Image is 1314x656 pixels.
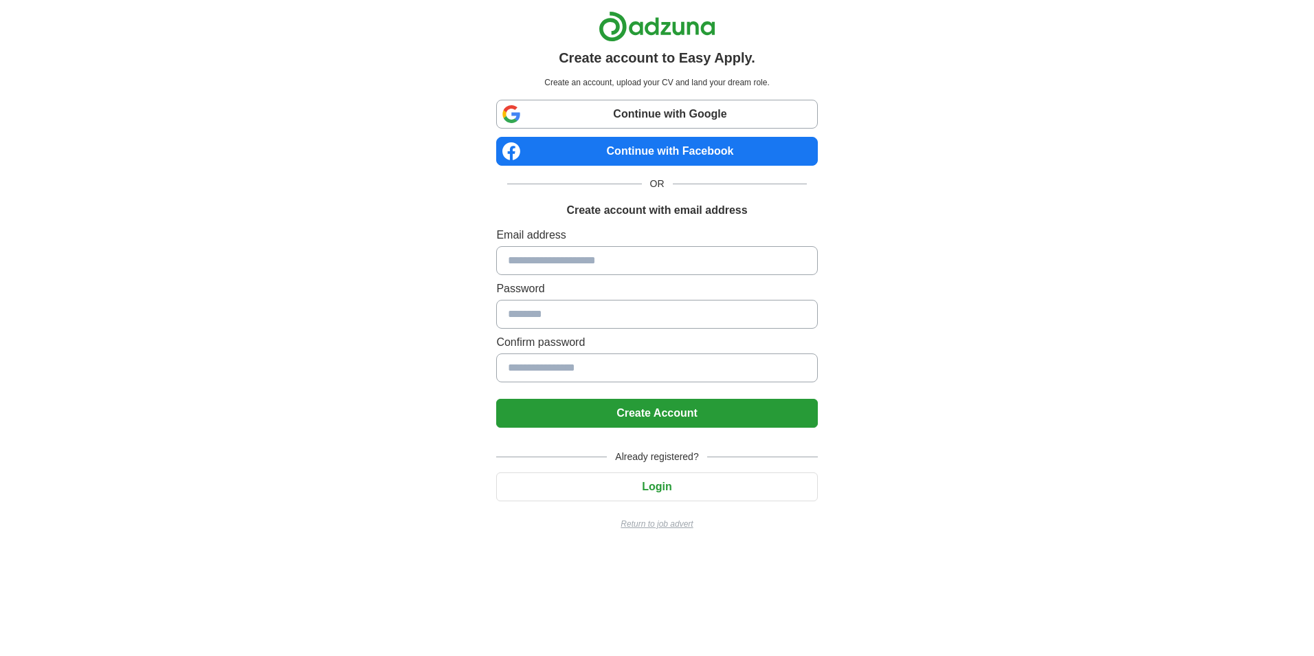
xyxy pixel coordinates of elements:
[566,202,747,219] h1: Create account with email address
[642,177,673,191] span: OR
[496,518,817,530] a: Return to job advert
[496,481,817,492] a: Login
[496,399,817,428] button: Create Account
[607,450,706,464] span: Already registered?
[559,47,755,68] h1: Create account to Easy Apply.
[496,281,817,297] label: Password
[599,11,715,42] img: Adzuna logo
[496,334,817,351] label: Confirm password
[496,227,817,243] label: Email address
[496,472,817,501] button: Login
[496,137,817,166] a: Continue with Facebook
[496,100,817,129] a: Continue with Google
[499,76,814,89] p: Create an account, upload your CV and land your dream role.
